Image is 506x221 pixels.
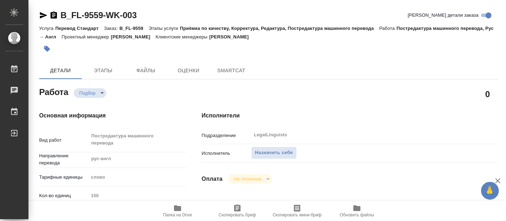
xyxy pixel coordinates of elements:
h4: Оплата [202,175,223,183]
button: Назначить себя [251,147,297,159]
span: Файлы [129,66,163,75]
h2: Работа [39,85,68,98]
p: [PERSON_NAME] [209,34,254,40]
span: Обновить файлы [340,212,374,217]
span: Оценки [172,66,206,75]
p: Направление перевода [39,152,88,167]
p: Проектный менеджер [62,34,111,40]
button: Папка на Drive [148,201,207,221]
button: Не оплачена [232,176,263,182]
span: Папка на Drive [163,212,192,217]
p: Вид работ [39,137,88,144]
button: Добавить тэг [39,41,55,57]
span: SmartCat [214,66,248,75]
div: Подбор [228,174,272,184]
span: Назначить себя [255,149,293,157]
h4: Дополнительно [202,201,498,209]
h2: 0 [485,88,490,100]
p: Клиентские менеджеры [156,34,209,40]
button: 🙏 [481,182,499,200]
p: Тарифные единицы [39,174,88,181]
p: Перевод Стандарт [55,26,104,31]
p: Заказ: [104,26,119,31]
p: Кол-во единиц [39,192,88,199]
div: Подбор [74,88,106,98]
button: Обновить файлы [327,201,387,221]
p: Услуга [39,26,55,31]
span: Детали [43,66,78,75]
h4: Основная информация [39,111,173,120]
p: Исполнитель [202,150,251,157]
span: Скопировать мини-бриф [273,212,321,217]
input: Пустое поле [88,190,187,201]
p: Этапы услуги [149,26,180,31]
h4: Исполнители [202,111,498,120]
button: Скопировать ссылку для ЯМессенджера [39,11,48,20]
p: Работа [379,26,397,31]
span: [PERSON_NAME] детали заказа [408,12,479,19]
button: Скопировать ссылку [49,11,58,20]
button: Скопировать бриф [207,201,267,221]
div: слово [88,171,187,183]
span: Этапы [86,66,120,75]
a: B_FL-9559-WK-003 [60,10,137,20]
span: Скопировать бриф [218,212,256,217]
p: [PERSON_NAME] [111,34,156,40]
p: Подразделение [202,132,251,139]
button: Скопировать мини-бриф [267,201,327,221]
p: Приёмка по качеству, Корректура, Редактура, Постредактура машинного перевода [180,26,379,31]
p: B_FL-9559 [120,26,149,31]
button: Подбор [77,90,98,96]
span: 🙏 [484,183,496,198]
